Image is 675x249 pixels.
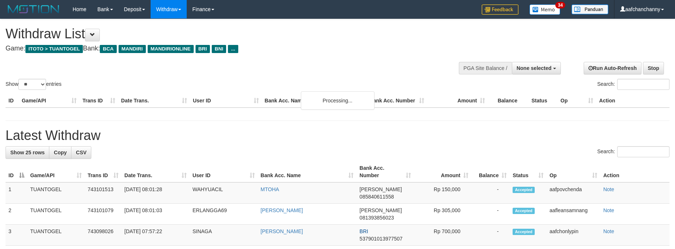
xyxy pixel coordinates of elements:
span: BRI [196,45,210,53]
td: 3 [6,225,27,246]
a: Note [603,207,614,213]
td: - [471,182,510,204]
td: [DATE] 08:01:03 [122,204,190,225]
th: ID [6,94,19,108]
a: [PERSON_NAME] [261,207,303,213]
span: [PERSON_NAME] [359,207,402,213]
span: BRI [359,228,368,234]
td: - [471,225,510,246]
img: panduan.png [572,4,608,14]
span: None selected [517,65,552,71]
a: CSV [71,146,91,159]
td: Rp 700,000 [414,225,471,246]
td: TUANTOGEL [27,225,85,246]
span: MANDIRI [119,45,146,53]
th: Trans ID: activate to sort column ascending [85,161,122,182]
td: aafpovchenda [546,182,600,204]
span: Copy 081393856023 to clipboard [359,215,394,221]
th: Game/API: activate to sort column ascending [27,161,85,182]
img: Button%20Memo.svg [530,4,560,15]
td: 743101513 [85,182,122,204]
th: Trans ID [80,94,118,108]
th: Bank Acc. Number: activate to sort column ascending [356,161,414,182]
th: Op [558,94,596,108]
td: aafchonlypin [546,225,600,246]
span: ... [228,45,238,53]
input: Search: [617,79,669,90]
span: CSV [76,150,87,155]
a: Run Auto-Refresh [584,62,641,74]
img: MOTION_logo.png [6,4,61,15]
th: Date Trans.: activate to sort column ascending [122,161,190,182]
td: 743098026 [85,225,122,246]
th: Op: activate to sort column ascending [546,161,600,182]
a: Note [603,228,614,234]
th: Bank Acc. Name: activate to sort column ascending [258,161,357,182]
td: Rp 305,000 [414,204,471,225]
label: Search: [597,79,669,90]
a: MTOHA [261,186,279,192]
input: Search: [617,146,669,157]
th: Status [528,94,558,108]
td: 2 [6,204,27,225]
span: Show 25 rows [10,150,45,155]
th: Action [600,161,669,182]
select: Showentries [18,79,46,90]
th: User ID [190,94,262,108]
th: User ID: activate to sort column ascending [190,161,258,182]
td: Rp 150,000 [414,182,471,204]
th: Action [596,94,669,108]
th: Balance: activate to sort column ascending [471,161,510,182]
a: Stop [643,62,664,74]
span: BCA [100,45,116,53]
span: 34 [555,2,565,8]
div: PGA Site Balance / [459,62,512,74]
span: Copy 537901013977507 to clipboard [359,236,402,242]
span: Accepted [513,187,535,193]
td: 1 [6,182,27,204]
a: Show 25 rows [6,146,49,159]
h1: Withdraw List [6,27,443,41]
td: [DATE] 08:01:28 [122,182,190,204]
td: WAHYUACIL [190,182,258,204]
th: Amount: activate to sort column ascending [414,161,471,182]
td: TUANTOGEL [27,204,85,225]
button: None selected [512,62,561,74]
label: Show entries [6,79,61,90]
th: Balance [488,94,528,108]
th: ID: activate to sort column descending [6,161,27,182]
td: SINAGA [190,225,258,246]
label: Search: [597,146,669,157]
span: Accepted [513,229,535,235]
th: Bank Acc. Name [262,94,367,108]
h4: Game: Bank: [6,45,443,52]
td: aafleansamnang [546,204,600,225]
span: Accepted [513,208,535,214]
th: Game/API [19,94,80,108]
span: MANDIRIONLINE [148,45,194,53]
th: Status: activate to sort column ascending [510,161,546,182]
span: [PERSON_NAME] [359,186,402,192]
td: - [471,204,510,225]
a: Note [603,186,614,192]
th: Bank Acc. Number [366,94,427,108]
th: Amount [427,94,488,108]
a: [PERSON_NAME] [261,228,303,234]
th: Date Trans. [118,94,190,108]
a: Copy [49,146,71,159]
td: ERLANGGA69 [190,204,258,225]
span: Copy [54,150,67,155]
td: TUANTOGEL [27,182,85,204]
div: Processing... [301,91,375,110]
span: Copy 085840611558 to clipboard [359,194,394,200]
h1: Latest Withdraw [6,128,669,143]
td: [DATE] 07:57:22 [122,225,190,246]
span: BNI [212,45,226,53]
td: 743101079 [85,204,122,225]
span: ITOTO > TUANTOGEL [25,45,83,53]
img: Feedback.jpg [482,4,518,15]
